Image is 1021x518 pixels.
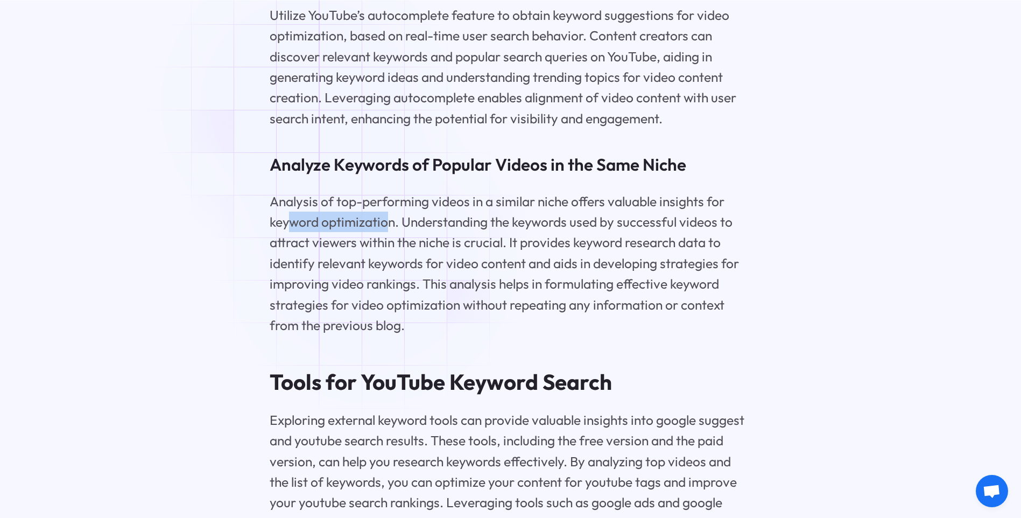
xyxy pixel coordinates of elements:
h3: Analyze Keywords of Popular Videos in the Same Niche [270,153,751,177]
p: Analysis of top-performing videos in a similar niche offers valuable insights for keyword optimiz... [270,191,751,336]
div: Открытый чат [976,475,1008,507]
p: Utilize YouTube’s autocomplete feature to obtain keyword suggestions for video optimization, base... [270,5,751,129]
h2: Tools for YouTube Keyword Search [270,369,751,395]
